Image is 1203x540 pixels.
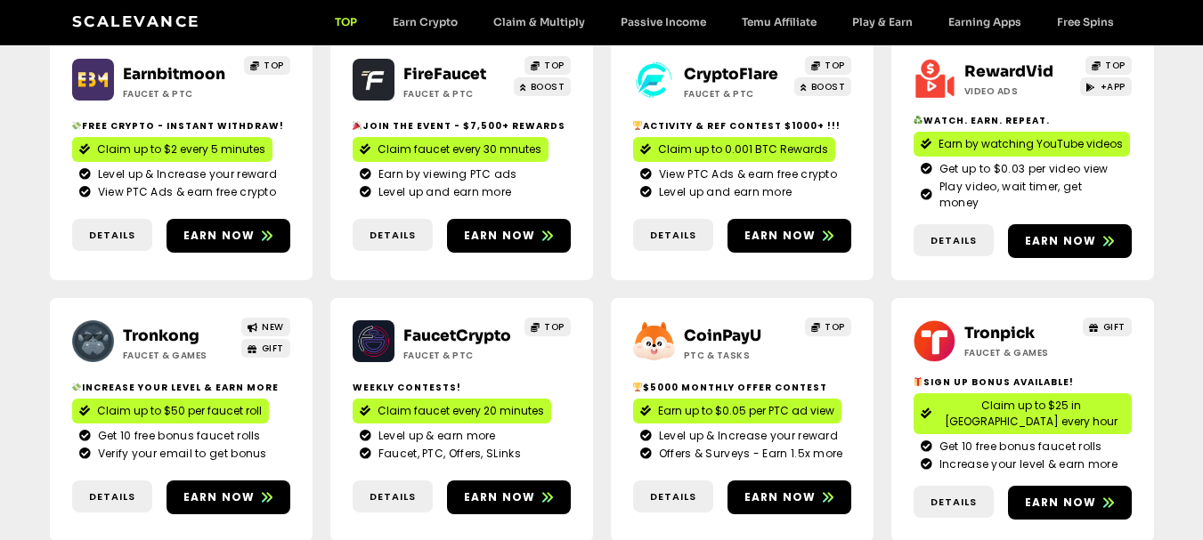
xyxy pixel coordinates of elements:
[744,489,817,505] span: Earn now
[658,403,834,419] span: Earn up to $0.05 per PTC ad view
[834,15,931,28] a: Play & Earn
[654,446,843,462] span: Offers & Surveys - Earn 1.5x more
[935,161,1109,177] span: Get up to $0.03 per video view
[317,15,1132,28] nav: Menu
[353,119,571,133] h2: Join the event - $7,500+ Rewards
[633,121,642,130] img: 🏆
[403,326,511,345] a: FaucetCrypto
[375,15,476,28] a: Earn Crypto
[531,80,565,93] span: BOOST
[353,480,433,513] a: Details
[633,399,841,423] a: Earn up to $0.05 per PTC ad view
[72,137,272,162] a: Claim up to $2 every 5 minutes
[378,403,544,419] span: Claim faucet every 20 minutes
[97,141,265,157] span: Claim up to $2 every 5 minutes
[935,456,1118,472] span: Increase your level & earn more
[244,56,290,75] a: TOP
[262,342,284,355] span: GIFT
[544,59,565,72] span: TOP
[684,326,761,345] a: CoinPayU
[72,399,269,423] a: Claim up to $50 per faucet roll
[914,224,994,257] a: Details
[370,489,416,504] span: Details
[93,166,277,182] span: Level up & Increase your reward
[825,59,845,72] span: TOP
[811,80,846,93] span: BOOST
[914,377,923,386] img: 🎁
[374,446,521,462] span: Faucet, PTC, Offers, SLinks
[93,446,267,462] span: Verify your email to get bonus
[1039,15,1132,28] a: Free Spins
[914,486,994,519] a: Details
[93,184,276,200] span: View PTC Ads & earn free crypto
[939,136,1123,152] span: Earn by watching YouTube videos
[264,59,284,72] span: TOP
[805,56,851,75] a: TOP
[684,65,778,84] a: CryptoFlare
[939,398,1125,430] span: Claim up to $25 in [GEOGRAPHIC_DATA] every hour
[1080,77,1132,96] a: +APP
[650,228,696,243] span: Details
[633,219,713,252] a: Details
[684,349,795,362] h2: ptc & Tasks
[931,233,977,248] span: Details
[603,15,724,28] a: Passive Income
[353,137,549,162] a: Claim faucet every 30 mnutes
[378,141,541,157] span: Claim faucet every 30 mnutes
[447,219,571,253] a: Earn now
[633,381,851,394] h2: $5000 Monthly Offer contest
[1008,224,1132,258] a: Earn now
[447,480,571,514] a: Earn now
[72,121,81,130] img: 💸
[1101,80,1126,93] span: +APP
[654,428,838,444] span: Level up & Increase your reward
[964,324,1035,343] a: Tronpick
[633,137,835,162] a: Claim up to 0.001 BTC Rewards
[353,399,551,423] a: Claim faucet every 20 minutes
[633,119,851,133] h2: Activity & ref contest $1000+ !!!
[72,119,290,133] h2: Free crypto - Instant withdraw!
[403,65,486,84] a: FireFaucet
[524,56,571,75] a: TOP
[374,166,517,182] span: Earn by viewing PTC ads
[123,87,234,101] h2: Faucet & PTC
[72,12,200,30] a: Scalevance
[476,15,603,28] a: Claim & Multiply
[464,489,536,505] span: Earn now
[89,228,135,243] span: Details
[654,184,793,200] span: Level up and earn more
[370,228,416,243] span: Details
[744,228,817,244] span: Earn now
[1008,486,1132,520] a: Earn now
[93,428,261,444] span: Get 10 free bonus faucet rolls
[514,77,571,96] a: BOOST
[72,219,152,252] a: Details
[825,320,845,334] span: TOP
[931,15,1039,28] a: Earning Apps
[241,339,290,358] a: GIFT
[724,15,834,28] a: Temu Affiliate
[353,219,433,252] a: Details
[183,489,256,505] span: Earn now
[353,381,571,394] h2: Weekly contests!
[72,480,152,513] a: Details
[727,219,851,253] a: Earn now
[97,403,262,419] span: Claim up to $50 per faucet roll
[654,166,837,182] span: View PTC Ads & earn free crypto
[935,439,1102,455] span: Get 10 free bonus faucet rolls
[964,346,1076,359] h2: Faucet & Games
[633,480,713,513] a: Details
[374,184,512,200] span: Level up and earn more
[931,495,977,510] span: Details
[353,121,362,130] img: 🎉
[374,428,496,444] span: Level up & earn more
[464,228,536,244] span: Earn now
[1025,495,1097,511] span: Earn now
[935,179,1125,211] span: Play video, wait timer, get money
[403,349,515,362] h2: Faucet & PTC
[72,383,81,391] img: 💸
[123,65,225,84] a: Earnbitmoon
[914,114,1132,127] h2: Watch. Earn. Repeat.
[805,318,851,336] a: TOP
[914,375,1132,389] h2: Sign Up Bonus Available!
